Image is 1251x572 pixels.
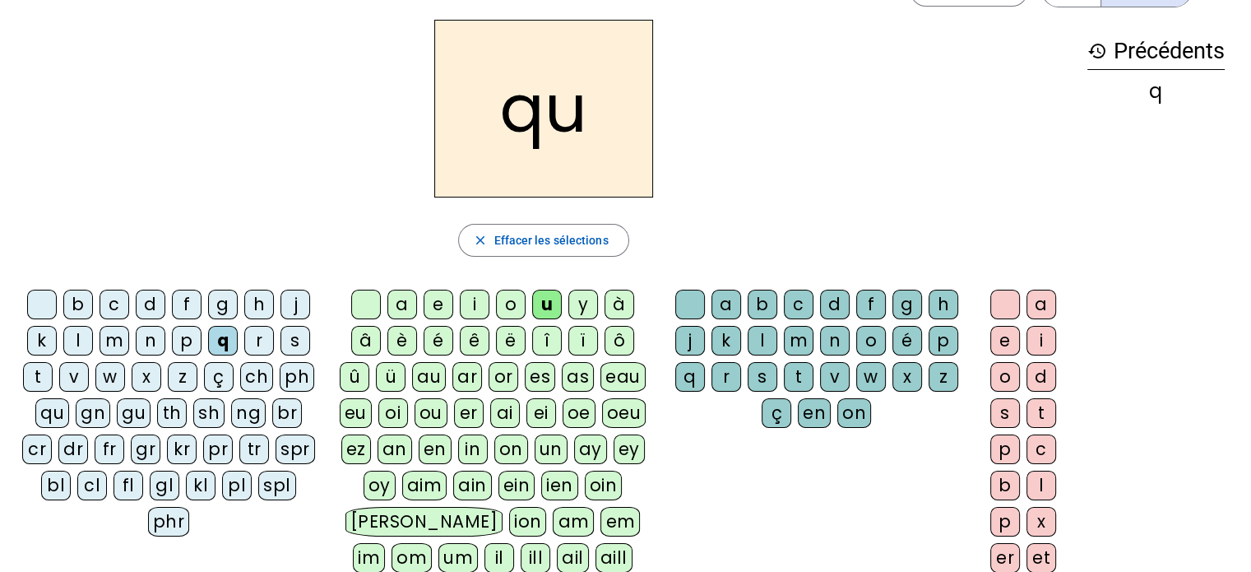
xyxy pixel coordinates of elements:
[258,471,296,500] div: spl
[95,362,125,392] div: w
[280,290,310,319] div: j
[378,398,408,428] div: oi
[568,290,598,319] div: y
[204,362,234,392] div: ç
[100,326,129,356] div: m
[748,326,777,356] div: l
[602,398,646,428] div: oeu
[136,326,165,356] div: n
[208,290,238,319] div: g
[168,362,197,392] div: z
[574,435,607,464] div: ay
[498,471,535,500] div: ein
[364,471,396,500] div: oy
[711,326,741,356] div: k
[341,435,371,464] div: ez
[424,290,453,319] div: e
[490,398,520,428] div: ai
[585,471,623,500] div: oin
[419,435,452,464] div: en
[892,362,922,392] div: x
[820,290,850,319] div: d
[345,507,503,537] div: [PERSON_NAME]
[990,326,1020,356] div: e
[525,362,555,392] div: es
[150,471,179,500] div: gl
[1026,326,1056,356] div: i
[376,362,405,392] div: ü
[95,435,124,464] div: fr
[402,471,447,500] div: aim
[563,398,595,428] div: oe
[711,362,741,392] div: r
[1087,33,1225,70] h3: Précédents
[1026,435,1056,464] div: c
[172,290,202,319] div: f
[222,471,252,500] div: pl
[553,507,594,537] div: am
[203,435,233,464] div: pr
[131,435,160,464] div: gr
[489,362,518,392] div: or
[351,326,381,356] div: â
[148,507,190,537] div: phr
[568,326,598,356] div: ï
[990,507,1020,537] div: p
[711,290,741,319] div: a
[1087,41,1107,61] mat-icon: history
[929,290,958,319] div: h
[837,398,871,428] div: on
[458,435,488,464] div: in
[59,362,89,392] div: v
[605,290,634,319] div: à
[784,326,813,356] div: m
[494,435,528,464] div: on
[820,326,850,356] div: n
[990,471,1020,500] div: b
[496,326,526,356] div: ë
[675,326,705,356] div: j
[600,362,646,392] div: eau
[532,290,562,319] div: u
[412,362,446,392] div: au
[784,290,813,319] div: c
[458,224,628,257] button: Effacer les sélections
[27,326,57,356] div: k
[892,290,922,319] div: g
[434,20,653,198] h2: qu
[231,398,266,428] div: ng
[424,326,453,356] div: é
[1026,362,1056,392] div: d
[1026,507,1056,537] div: x
[748,290,777,319] div: b
[605,326,634,356] div: ô
[63,326,93,356] div: l
[157,398,187,428] div: th
[856,290,886,319] div: f
[244,290,274,319] div: h
[117,398,151,428] div: gu
[496,290,526,319] div: o
[76,398,110,428] div: gn
[675,362,705,392] div: q
[472,233,487,248] mat-icon: close
[276,435,315,464] div: spr
[990,435,1020,464] div: p
[22,435,52,464] div: cr
[460,290,489,319] div: i
[58,435,88,464] div: dr
[562,362,594,392] div: as
[415,398,447,428] div: ou
[387,290,417,319] div: a
[23,362,53,392] div: t
[493,230,608,250] span: Effacer les sélections
[929,326,958,356] div: p
[41,471,71,500] div: bl
[535,435,568,464] div: un
[240,362,273,392] div: ch
[132,362,161,392] div: x
[1026,398,1056,428] div: t
[136,290,165,319] div: d
[186,471,215,500] div: kl
[272,398,302,428] div: br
